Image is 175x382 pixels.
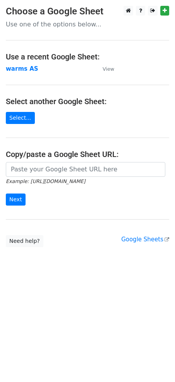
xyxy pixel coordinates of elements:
[121,236,169,243] a: Google Sheets
[6,65,38,72] a: warms AS
[6,20,169,28] p: Use one of the options below...
[136,345,175,382] iframe: Chat Widget
[6,150,169,159] h4: Copy/paste a Google Sheet URL:
[6,194,26,206] input: Next
[6,162,165,177] input: Paste your Google Sheet URL here
[103,66,114,72] small: View
[6,112,35,124] a: Select...
[6,178,85,184] small: Example: [URL][DOMAIN_NAME]
[6,52,169,61] h4: Use a recent Google Sheet:
[95,65,114,72] a: View
[6,235,43,247] a: Need help?
[6,6,169,17] h3: Choose a Google Sheet
[6,97,169,106] h4: Select another Google Sheet:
